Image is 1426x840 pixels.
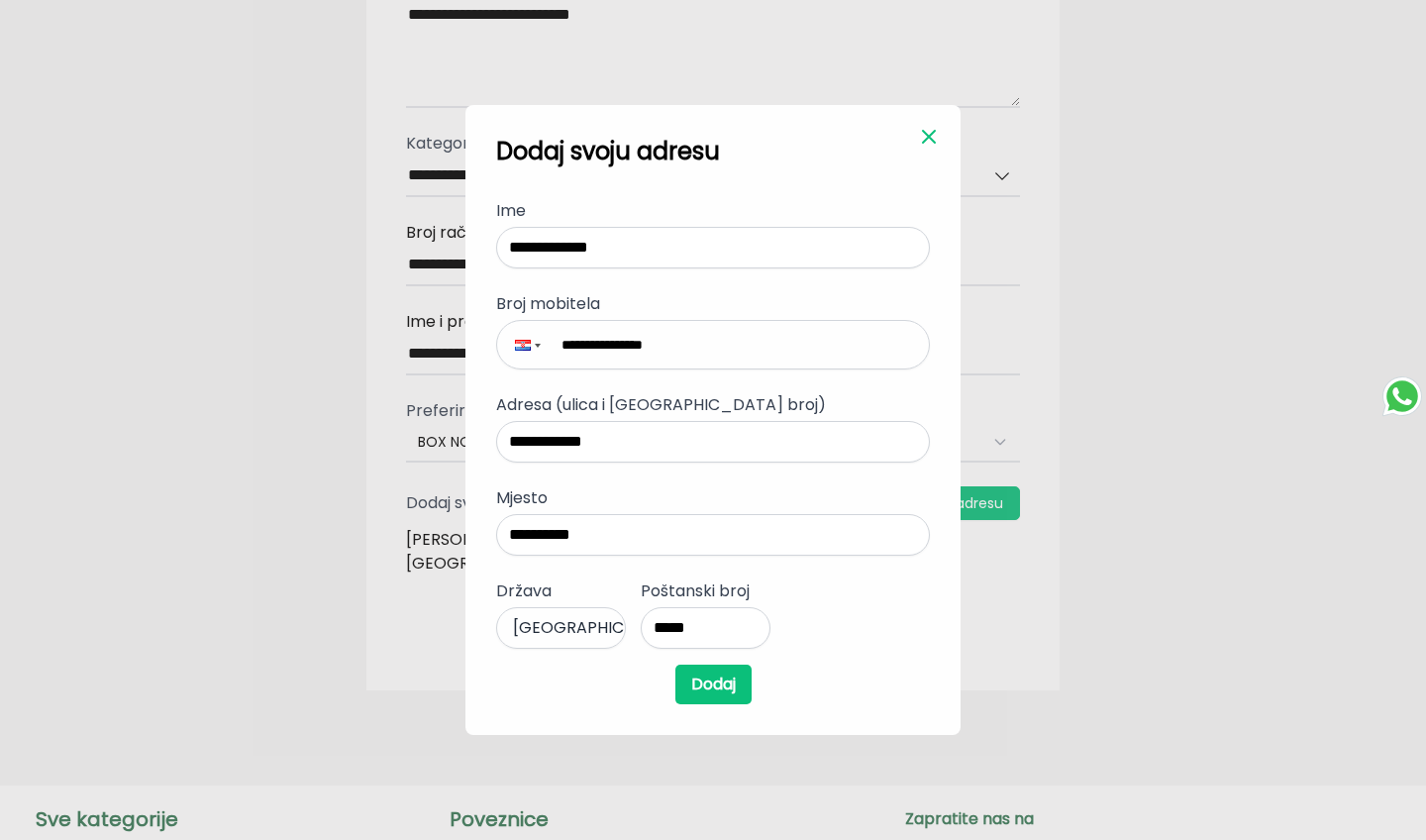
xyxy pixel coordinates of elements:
p: Država [496,579,626,603]
input: Poštanski broj [641,607,770,649]
div: Croatia: + 385 [507,321,545,368]
span: Broj mobitela [496,292,600,315]
input: Adresa (ulica i [GEOGRAPHIC_DATA] broj) [496,421,930,463]
span: Mjesto [496,486,548,509]
button: Dodaj [675,665,752,704]
input: Mjesto [496,514,930,556]
span: Poštanski broj [641,579,750,602]
span: [GEOGRAPHIC_DATA] [513,616,687,640]
input: Broj mobitela [507,331,911,359]
input: Ime [496,227,930,268]
span: Ime [496,199,526,222]
button: [GEOGRAPHIC_DATA] [513,616,609,640]
span: Adresa (ulica i [GEOGRAPHIC_DATA] broj) [496,393,826,416]
h2: Dodaj svoju adresu [496,136,930,167]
